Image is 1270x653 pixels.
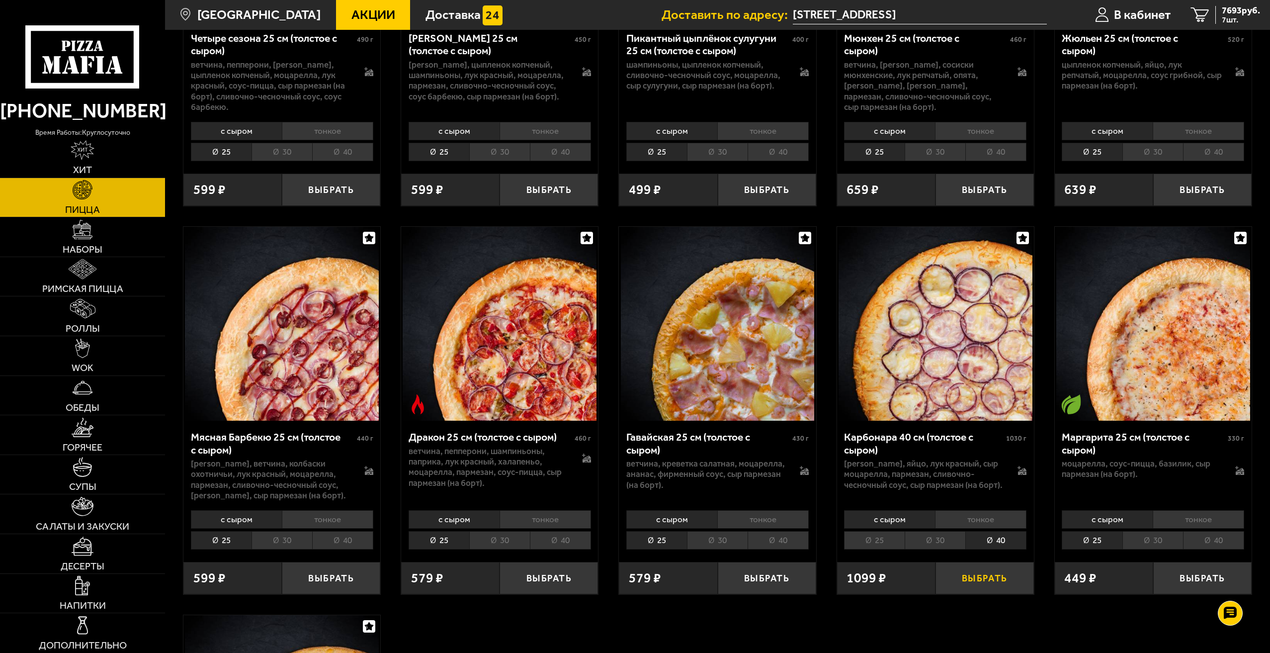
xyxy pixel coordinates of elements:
[626,431,790,456] div: Гавайская 25 см (толстое с сыром)
[39,641,127,651] span: Дополнительно
[844,531,905,550] li: 25
[718,562,816,594] button: Выбрать
[662,8,793,21] span: Доставить по адресу:
[965,143,1026,161] li: 40
[530,531,591,550] li: 40
[1006,434,1026,443] span: 1030 г
[626,143,687,161] li: 25
[191,531,252,550] li: 25
[792,35,809,44] span: 400 г
[792,434,809,443] span: 430 г
[1064,571,1097,585] span: 449 ₽
[312,531,373,550] li: 40
[36,522,129,532] span: Салаты и закуски
[844,32,1008,57] div: Мюнхен 25 см (толстое с сыром)
[793,6,1047,24] span: Россия, Санкт-Петербург, Державинский переулок, 5
[282,174,380,206] button: Выбрать
[69,482,96,492] span: Супы
[282,122,373,140] li: тонкое
[1153,174,1252,206] button: Выбрать
[409,143,469,161] li: 25
[401,227,598,421] a: Острое блюдоДракон 25 см (толстое с сыром)
[1183,143,1244,161] li: 40
[63,245,102,255] span: Наборы
[1062,431,1225,456] div: Маргарита 25 см (толстое с сыром)
[935,562,1034,594] button: Выбрать
[409,510,500,529] li: с сыром
[844,143,905,161] li: 25
[626,60,786,92] p: шампиньоны, цыпленок копченый, сливочно-чесночный соус, моцарелла, сыр сулугуни, сыр пармезан (на...
[530,143,591,161] li: 40
[748,531,809,550] li: 40
[191,510,282,529] li: с сыром
[626,510,717,529] li: с сыром
[1055,227,1252,421] a: Вегетарианское блюдоМаргарита 25 см (толстое с сыром)
[1222,16,1260,24] span: 7 шт.
[252,143,312,161] li: 30
[483,5,503,25] img: 15daf4d41897b9f0e9f617042186c801.svg
[935,174,1034,206] button: Выбрать
[1064,183,1097,196] span: 639 ₽
[717,510,809,529] li: тонкое
[717,122,809,140] li: тонкое
[409,431,572,444] div: Дракон 25 см (толстое с сыром)
[409,122,500,140] li: с сыром
[357,35,373,44] span: 490 г
[60,601,106,611] span: Напитки
[626,32,790,57] div: Пикантный цыплёнок сулугуни 25 см (толстое с сыром)
[1183,531,1244,550] li: 40
[63,443,102,453] span: Горячее
[469,531,530,550] li: 30
[191,122,282,140] li: с сыром
[500,562,598,594] button: Выбрать
[351,8,395,21] span: Акции
[1010,35,1026,44] span: 460 г
[252,531,312,550] li: 30
[847,183,879,196] span: 659 ₽
[844,510,935,529] li: с сыром
[935,510,1026,529] li: тонкое
[193,183,226,196] span: 599 ₽
[1062,60,1222,92] p: цыпленок копченый, яйцо, лук репчатый, моцарелла, соус грибной, сыр пармезан (на борт).
[197,8,321,21] span: [GEOGRAPHIC_DATA]
[1062,510,1153,529] li: с сыром
[409,60,569,102] p: [PERSON_NAME], цыпленок копченый, шампиньоны, лук красный, моцарелла, пармезан, сливочно-чесночны...
[409,531,469,550] li: 25
[357,434,373,443] span: 440 г
[500,174,598,206] button: Выбрать
[1056,227,1250,421] img: Маргарита 25 см (толстое с сыром)
[1114,8,1171,21] span: В кабинет
[844,122,935,140] li: с сыром
[844,431,1004,456] div: Карбонара 40 см (толстое с сыром)
[185,227,379,421] img: Мясная Барбекю 25 см (толстое с сыром)
[409,32,572,57] div: [PERSON_NAME] 25 см (толстое с сыром)
[282,510,373,529] li: тонкое
[1062,459,1222,480] p: моцарелла, соус-пицца, базилик, сыр пармезан (на борт).
[191,143,252,161] li: 25
[411,183,443,196] span: 599 ₽
[1153,562,1252,594] button: Выбрать
[965,531,1026,550] li: 40
[626,122,717,140] li: с сыром
[408,394,428,414] img: Острое блюдо
[500,122,591,140] li: тонкое
[1061,394,1081,414] img: Вегетарианское блюдо
[619,227,816,421] a: Гавайская 25 см (толстое с сыром)
[65,205,100,215] span: Пицца
[500,510,591,529] li: тонкое
[411,571,443,585] span: 579 ₽
[1062,122,1153,140] li: с сыром
[748,143,809,161] li: 40
[1153,510,1244,529] li: тонкое
[1062,32,1225,57] div: Жюльен 25 см (толстое с сыром)
[626,459,786,490] p: ветчина, креветка салатная, моцарелла, ананас, фирменный соус, сыр пармезан (на борт).
[1228,35,1244,44] span: 520 г
[282,562,380,594] button: Выбрать
[844,459,1004,490] p: [PERSON_NAME], яйцо, лук красный, сыр Моцарелла, пармезан, сливочно-чесночный соус, сыр пармезан ...
[403,227,596,421] img: Дракон 25 см (толстое с сыром)
[905,531,965,550] li: 30
[1062,531,1122,550] li: 25
[1228,434,1244,443] span: 330 г
[312,143,373,161] li: 40
[575,434,591,443] span: 460 г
